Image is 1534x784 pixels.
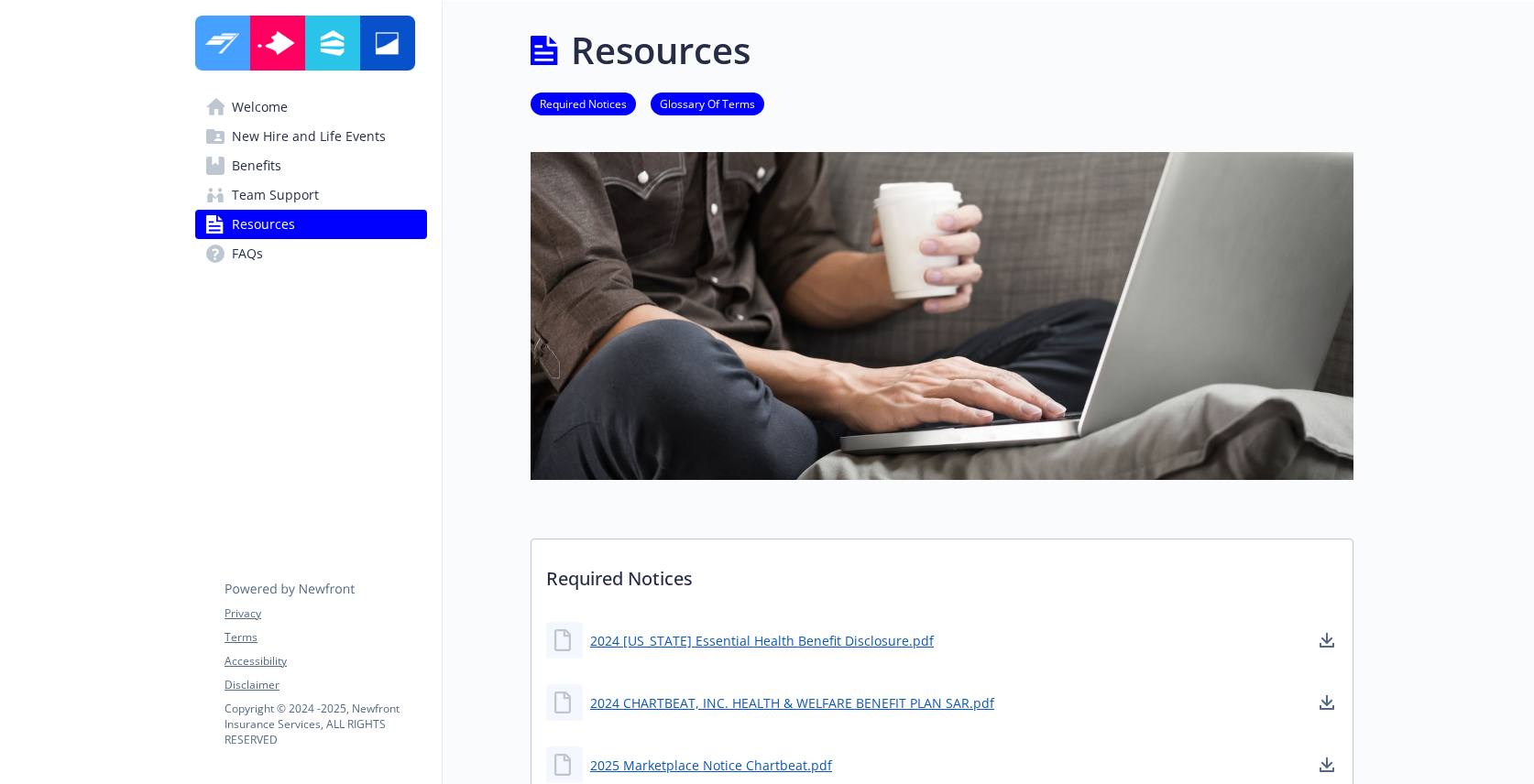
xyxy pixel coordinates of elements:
a: FAQs [195,239,427,268]
a: 2024 [US_STATE] Essential Health Benefit Disclosure.pdf [590,631,934,650]
a: Disclaimer [225,677,426,693]
a: Accessibility [225,653,426,670]
span: Benefits [232,151,281,180]
a: Required Notices [531,94,636,112]
a: download document [1316,691,1338,713]
a: Terms [225,629,426,646]
span: New Hire and Life Events [232,122,386,151]
span: Welcome [232,93,288,122]
a: Resources [195,210,427,239]
a: Privacy [225,605,426,622]
span: Team Support [232,180,319,210]
p: Copyright © 2024 - 2025 , Newfront Insurance Services, ALL RIGHTS RESERVED [225,701,426,747]
a: Team Support [195,180,427,210]
a: 2024 CHARTBEAT, INC. HEALTH & WELFARE BENEFIT PLAN SAR.pdf [590,693,994,713]
a: download document [1316,629,1338,651]
a: download document [1316,754,1338,776]
a: Welcome [195,93,427,122]
span: Resources [232,210,295,239]
a: Benefits [195,151,427,180]
a: 2025 Marketplace Notice Chartbeat.pdf [590,756,832,775]
img: resources page banner [531,152,1353,480]
h1: Resources [571,23,751,78]
a: New Hire and Life Events [195,122,427,151]
a: Glossary Of Terms [651,94,764,112]
p: Required Notices [531,539,1353,607]
span: FAQs [232,239,263,268]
